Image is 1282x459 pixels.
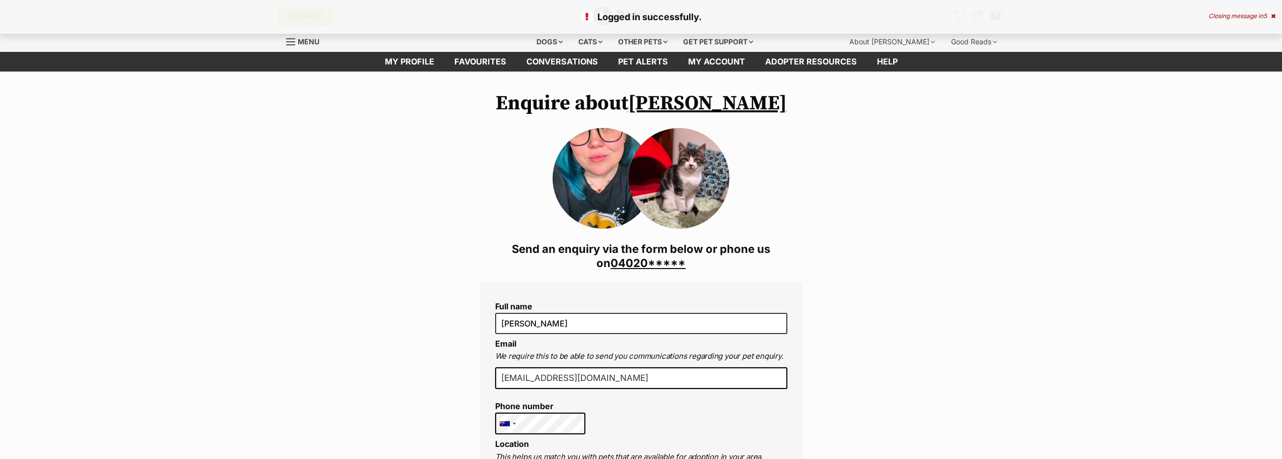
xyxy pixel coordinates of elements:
[444,52,516,72] a: Favourites
[755,52,867,72] a: Adopter resources
[676,32,760,52] div: Get pet support
[495,402,586,411] label: Phone number
[553,128,653,229] img: dsl9kwmeqjhrwnkhnopx.jpg
[867,52,908,72] a: Help
[495,313,787,334] input: E.g. Jimmy Chew
[628,91,787,116] a: [PERSON_NAME]
[529,32,570,52] div: Dogs
[611,32,674,52] div: Other pets
[496,413,519,434] div: Australia: +61
[375,52,444,72] a: My profile
[495,302,787,311] label: Full name
[495,439,529,449] label: Location
[842,32,942,52] div: About [PERSON_NAME]
[608,52,678,72] a: Pet alerts
[298,37,319,46] span: Menu
[516,52,608,72] a: conversations
[480,242,802,270] h3: Send an enquiry via the form below or phone us on
[286,32,326,50] a: Menu
[678,52,755,72] a: My account
[495,351,787,362] p: We require this to be able to send you communications regarding your pet enquiry.
[944,32,1004,52] div: Good Reads
[495,339,516,349] label: Email
[480,92,802,115] h1: Enquire about
[571,32,610,52] div: Cats
[629,128,729,229] img: Kingsley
